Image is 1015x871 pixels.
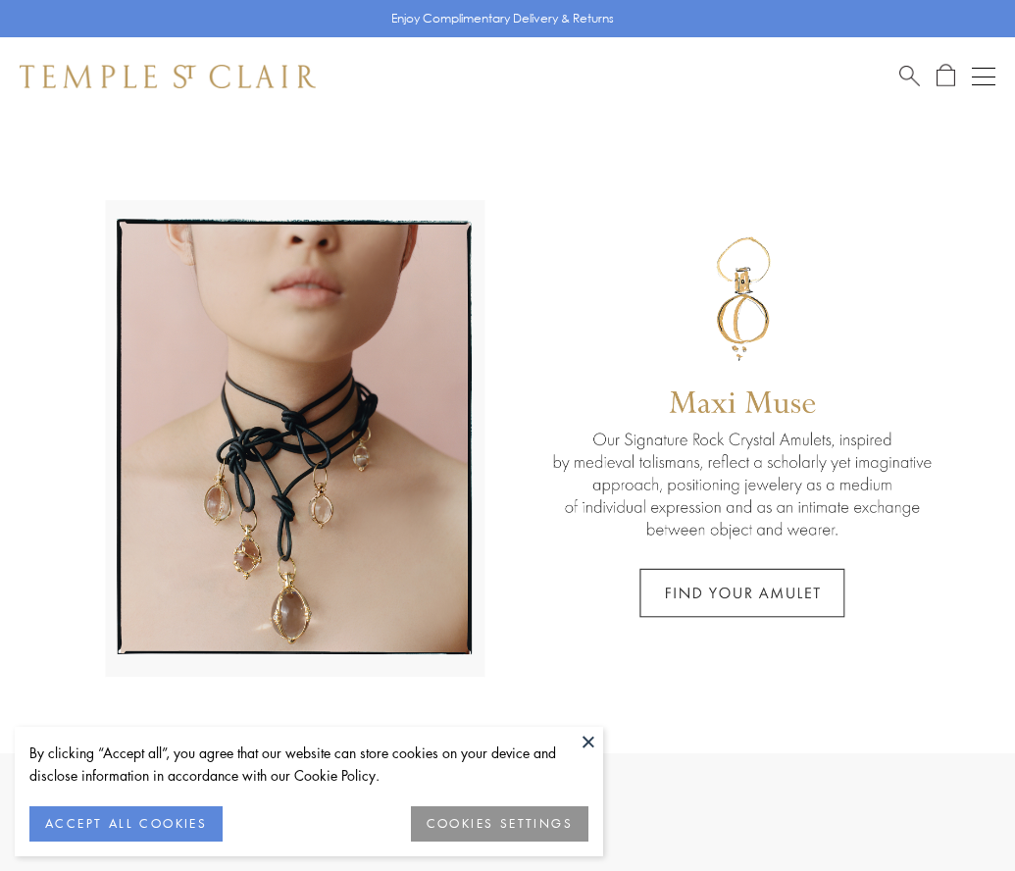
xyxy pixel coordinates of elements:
[899,64,920,88] a: Search
[972,65,995,88] button: Open navigation
[937,64,955,88] a: Open Shopping Bag
[20,65,316,88] img: Temple St. Clair
[391,9,614,28] p: Enjoy Complimentary Delivery & Returns
[29,806,223,842] button: ACCEPT ALL COOKIES
[411,806,588,842] button: COOKIES SETTINGS
[29,742,588,787] div: By clicking “Accept all”, you agree that our website can store cookies on your device and disclos...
